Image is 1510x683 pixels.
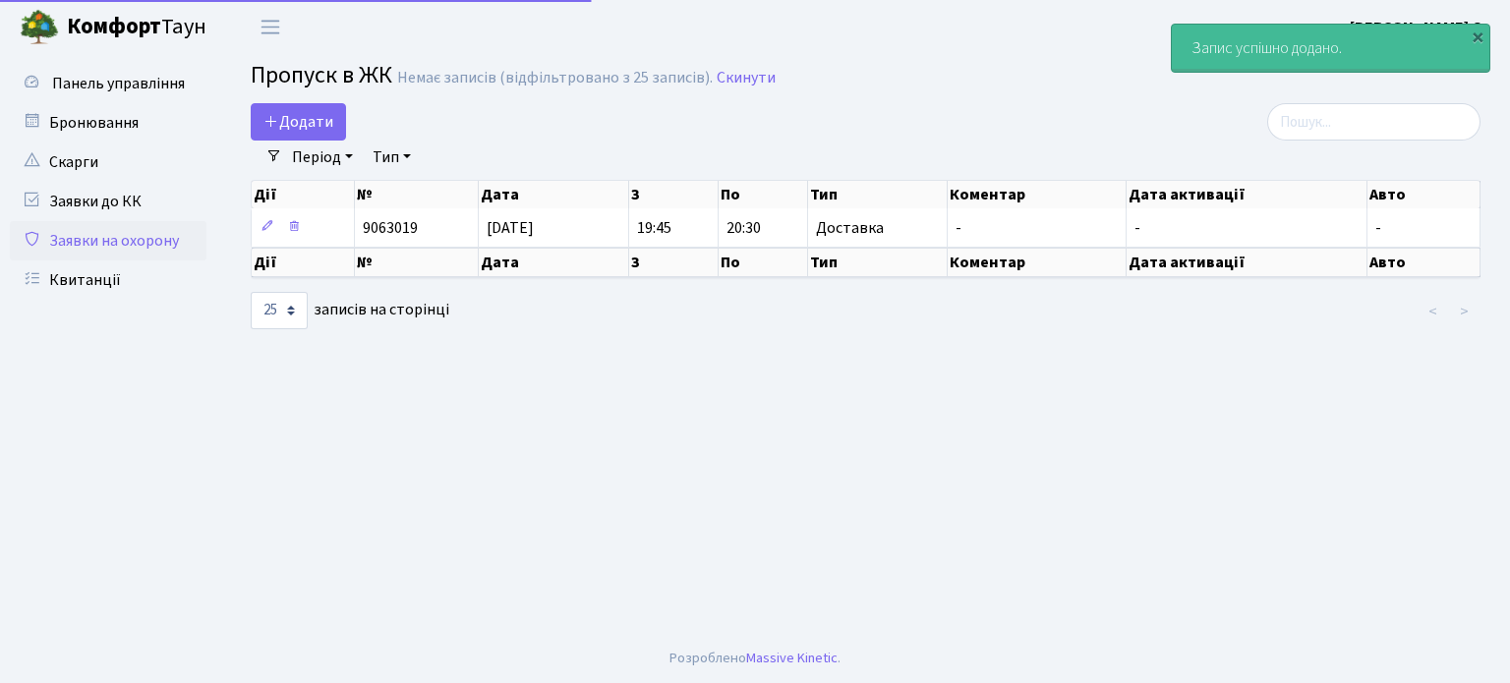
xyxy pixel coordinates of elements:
[10,182,206,221] a: Заявки до КК
[816,220,884,236] span: Доставка
[52,73,185,94] span: Панель управління
[746,648,838,668] a: Massive Kinetic
[1367,181,1481,208] th: Авто
[1468,27,1487,46] div: ×
[1127,248,1367,277] th: Дата активації
[487,217,534,239] span: [DATE]
[355,181,478,208] th: №
[251,58,392,92] span: Пропуск в ЖК
[1267,103,1481,141] input: Пошук...
[10,103,206,142] a: Бронювання
[10,142,206,182] a: Скарги
[669,648,841,669] div: Розроблено .
[956,217,961,239] span: -
[252,248,355,277] th: Дії
[948,181,1127,208] th: Коментар
[1134,217,1140,239] span: -
[1367,248,1481,277] th: Авто
[10,221,206,260] a: Заявки на охорону
[251,103,346,141] a: Додати
[717,69,776,87] a: Скинути
[10,260,206,300] a: Квитанції
[67,11,206,44] span: Таун
[67,11,161,42] b: Комфорт
[397,69,713,87] div: Немає записів (відфільтровано з 25 записів).
[629,248,719,277] th: З
[251,292,449,329] label: записів на сторінці
[365,141,419,174] a: Тип
[263,111,333,133] span: Додати
[479,248,629,277] th: Дата
[363,217,418,239] span: 9063019
[808,248,948,277] th: Тип
[246,11,295,43] button: Переключити навігацію
[1350,16,1486,39] a: [PERSON_NAME] С.
[355,248,478,277] th: №
[948,248,1127,277] th: Коментар
[20,8,59,47] img: logo.png
[10,64,206,103] a: Панель управління
[637,217,671,239] span: 19:45
[1172,25,1489,72] div: Запис успішно додано.
[719,181,808,208] th: По
[479,181,629,208] th: Дата
[252,181,355,208] th: Дії
[251,292,308,329] select: записів на сторінці
[284,141,361,174] a: Період
[1375,217,1381,239] span: -
[726,217,761,239] span: 20:30
[629,181,719,208] th: З
[808,181,948,208] th: Тип
[719,248,808,277] th: По
[1127,181,1367,208] th: Дата активації
[1350,17,1486,38] b: [PERSON_NAME] С.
